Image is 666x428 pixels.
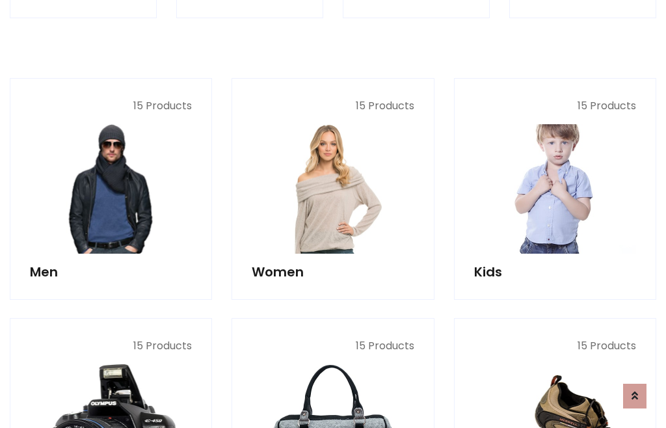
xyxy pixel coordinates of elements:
[30,264,192,280] h5: Men
[474,98,636,114] p: 15 Products
[30,338,192,354] p: 15 Products
[30,98,192,114] p: 15 Products
[252,338,414,354] p: 15 Products
[252,264,414,280] h5: Women
[474,338,636,354] p: 15 Products
[252,98,414,114] p: 15 Products
[474,264,636,280] h5: Kids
